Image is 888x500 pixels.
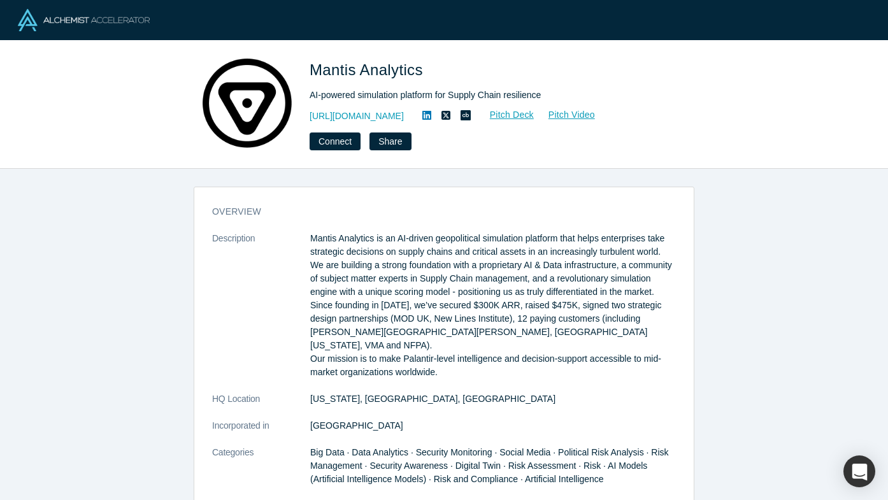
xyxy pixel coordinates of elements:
p: Mantis Analytics is an AI-driven geopolitical simulation platform that helps enterprises take str... [310,232,676,379]
a: [URL][DOMAIN_NAME] [310,110,404,123]
dt: Categories [212,446,310,499]
img: Mantis Analytics's Logo [203,59,292,148]
a: Pitch Video [534,108,596,122]
a: Pitch Deck [476,108,534,122]
dd: [US_STATE], [GEOGRAPHIC_DATA], [GEOGRAPHIC_DATA] [310,392,676,406]
img: Alchemist Logo [18,9,150,31]
div: AI-powered simulation platform for Supply Chain resilience [310,89,666,102]
dt: Incorporated in [212,419,310,446]
dt: Description [212,232,310,392]
h3: overview [212,205,658,218]
span: Mantis Analytics [310,61,427,78]
button: Share [369,132,411,150]
span: Big Data · Data Analytics · Security Monitoring · Social Media · Political Risk Analysis · Risk M... [310,447,669,484]
dd: [GEOGRAPHIC_DATA] [310,419,676,432]
button: Connect [310,132,361,150]
dt: HQ Location [212,392,310,419]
